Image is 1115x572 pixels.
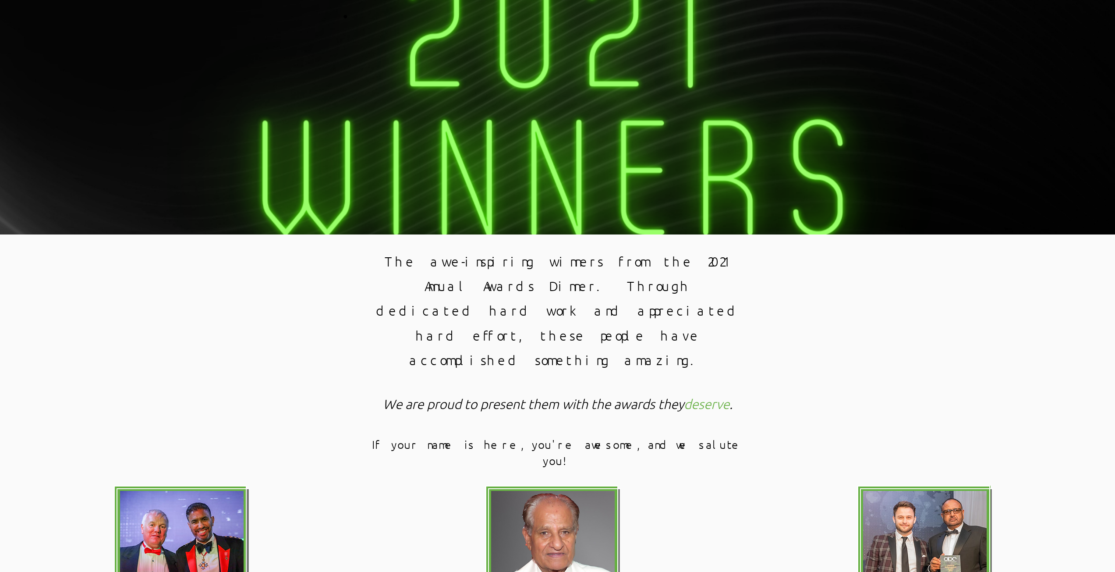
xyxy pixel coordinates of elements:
[376,253,740,368] span: The awe-inspiring winners from the 2021 Annual Awards Dinner. Through dedicated hard work and app...
[372,437,743,467] span: If your name is here, you're awesome, and we salute you!
[684,396,729,412] span: deserve
[383,396,733,412] span: We are proud to present them with the awards they .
